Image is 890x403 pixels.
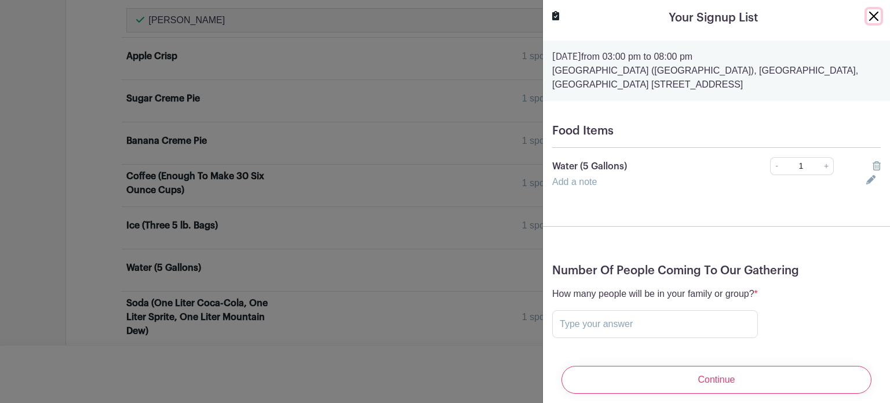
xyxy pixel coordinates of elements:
input: Type your answer [552,310,758,338]
a: + [819,157,834,175]
p: from 03:00 pm to 08:00 pm [552,50,881,64]
a: - [770,157,783,175]
a: Add a note [552,177,597,187]
p: [GEOGRAPHIC_DATA] ([GEOGRAPHIC_DATA]), [GEOGRAPHIC_DATA], [GEOGRAPHIC_DATA] [STREET_ADDRESS] [552,64,881,92]
input: Continue [561,366,871,394]
h5: Number Of People Coming To Our Gathering [552,264,881,278]
h5: Food Items [552,124,881,138]
strong: [DATE] [552,52,581,61]
h5: Your Signup List [669,9,758,27]
p: How many people will be in your family or group? [552,287,758,301]
p: Water (5 Gallons) [552,159,738,173]
button: Close [867,9,881,23]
